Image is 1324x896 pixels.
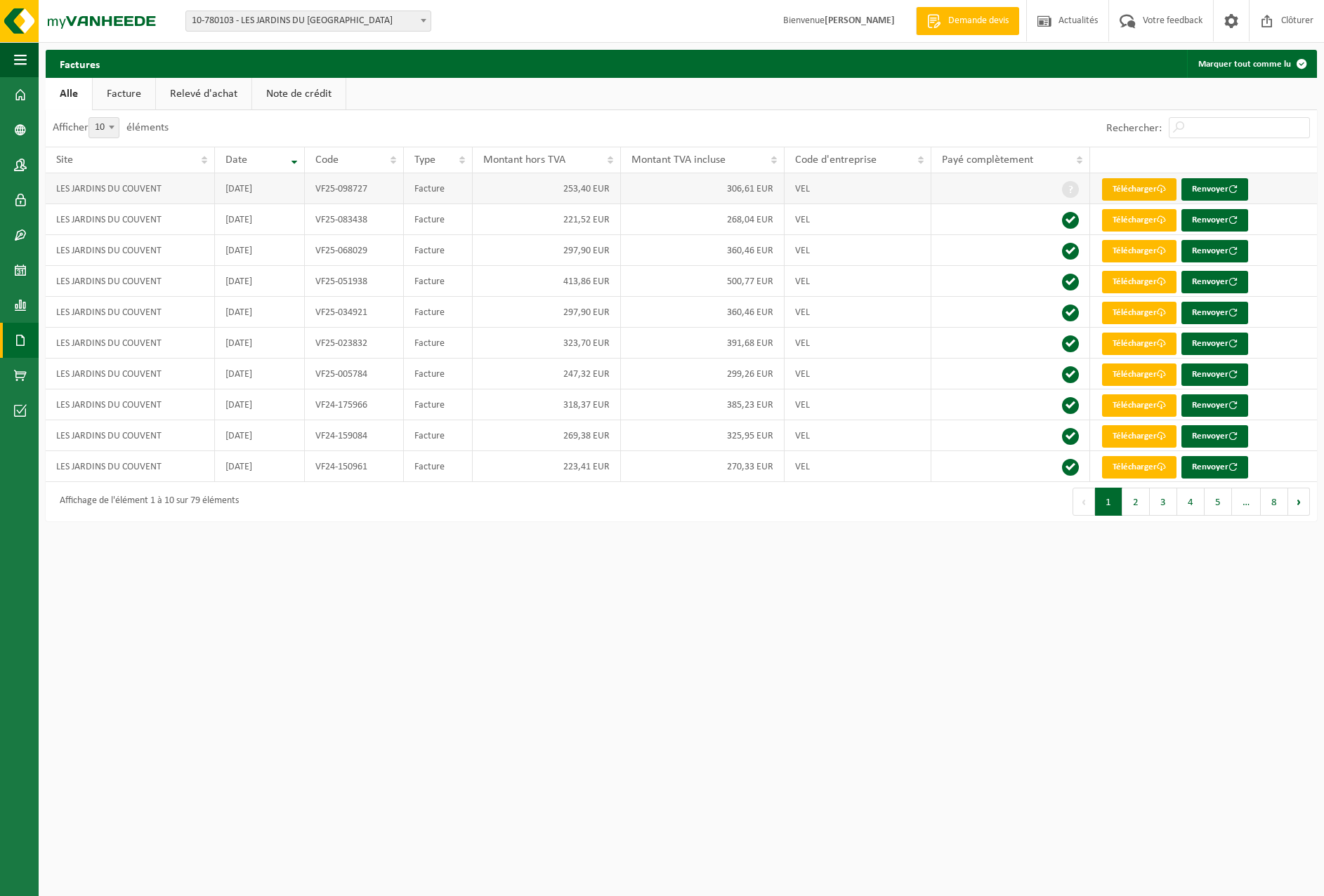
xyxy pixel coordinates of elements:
[215,297,305,328] td: [DATE]
[215,235,305,266] td: [DATE]
[621,266,785,297] td: 500,77 EUR
[305,451,405,482] td: VF24-150961
[305,204,405,235] td: VF25-083438
[53,122,169,133] label: Afficher éléments
[1102,178,1176,201] a: Télécharger
[1102,209,1176,232] a: Télécharger
[785,297,931,328] td: VEL
[1261,488,1288,516] button: 8
[1095,488,1122,516] button: 1
[825,15,895,26] strong: [PERSON_NAME]
[404,420,473,451] td: Facture
[1106,123,1162,134] label: Rechercher:
[46,297,215,328] td: LES JARDINS DU COUVENT
[93,78,155,110] a: Facture
[1102,333,1176,355] a: Télécharger
[404,297,473,328] td: Facture
[785,420,931,451] td: VEL
[1181,240,1248,262] button: Renvoyer
[942,154,1033,166] span: Payé complètement
[473,204,621,235] td: 221,52 EUR
[1181,271,1248,293] button: Renvoyer
[46,235,215,266] td: LES JARDINS DU COUVENT
[215,420,305,451] td: [DATE]
[1181,394,1248,417] button: Renvoyer
[1181,178,1248,201] button: Renvoyer
[305,235,405,266] td: VF25-068029
[785,204,931,235] td: VEL
[315,154,339,166] span: Code
[305,297,405,328] td: VF25-034921
[215,328,305,359] td: [DATE]
[621,359,785,389] td: 299,26 EUR
[215,173,305,204] td: [DATE]
[404,235,473,266] td: Facture
[156,78,251,110] a: Relevé d'achat
[215,266,305,297] td: [DATE]
[185,11,431,32] span: 10-780103 - LES JARDINS DU COUVENT - DEUX-ACREN
[621,420,785,451] td: 325,95 EUR
[1122,488,1150,516] button: 2
[404,204,473,235] td: Facture
[404,266,473,297] td: Facture
[46,266,215,297] td: LES JARDINS DU COUVENT
[46,451,215,482] td: LES JARDINS DU COUVENT
[1102,302,1176,324] a: Télécharger
[1187,50,1316,78] button: Marquer tout comme lu
[305,266,405,297] td: VF25-051938
[1181,456,1248,479] button: Renvoyer
[404,389,473,420] td: Facture
[473,389,621,420] td: 318,37 EUR
[215,451,305,482] td: [DATE]
[404,359,473,389] td: Facture
[621,235,785,266] td: 360,46 EUR
[621,204,785,235] td: 268,04 EUR
[404,173,473,204] td: Facture
[1205,488,1232,516] button: 5
[404,328,473,359] td: Facture
[305,389,405,420] td: VF24-175966
[785,328,931,359] td: VEL
[916,7,1019,35] a: Demande devis
[785,359,931,389] td: VEL
[785,235,931,266] td: VEL
[53,489,239,514] div: Affichage de l'élément 1 à 10 sur 79 éléments
[621,173,785,204] td: 306,61 EUR
[1181,333,1248,355] button: Renvoyer
[1150,488,1177,516] button: 3
[785,451,931,482] td: VEL
[473,420,621,451] td: 269,38 EUR
[1232,488,1261,516] span: …
[945,14,1012,28] span: Demande devis
[1102,240,1176,262] a: Télécharger
[46,359,215,389] td: LES JARDINS DU COUVENT
[46,420,215,451] td: LES JARDINS DU COUVENT
[1102,271,1176,293] a: Télécharger
[1181,363,1248,386] button: Renvoyer
[225,154,247,166] span: Date
[46,50,114,77] h2: Factures
[621,389,785,420] td: 385,23 EUR
[621,297,785,328] td: 360,46 EUR
[46,328,215,359] td: LES JARDINS DU COUVENT
[473,359,621,389] td: 247,32 EUR
[305,173,405,204] td: VF25-098727
[795,154,877,166] span: Code d'entreprise
[46,173,215,204] td: LES JARDINS DU COUVENT
[46,389,215,420] td: LES JARDINS DU COUVENT
[89,117,119,138] span: 10
[1181,209,1248,232] button: Renvoyer
[1073,488,1095,516] button: Previous
[1102,394,1176,417] a: Télécharger
[1288,488,1310,516] button: Next
[305,328,405,359] td: VF25-023832
[785,173,931,204] td: VEL
[473,266,621,297] td: 413,86 EUR
[631,154,726,166] span: Montant TVA incluse
[483,154,565,166] span: Montant hors TVA
[56,154,73,166] span: Site
[473,235,621,266] td: 297,90 EUR
[215,359,305,389] td: [DATE]
[305,420,405,451] td: VF24-159084
[186,11,431,31] span: 10-780103 - LES JARDINS DU COUVENT - DEUX-ACREN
